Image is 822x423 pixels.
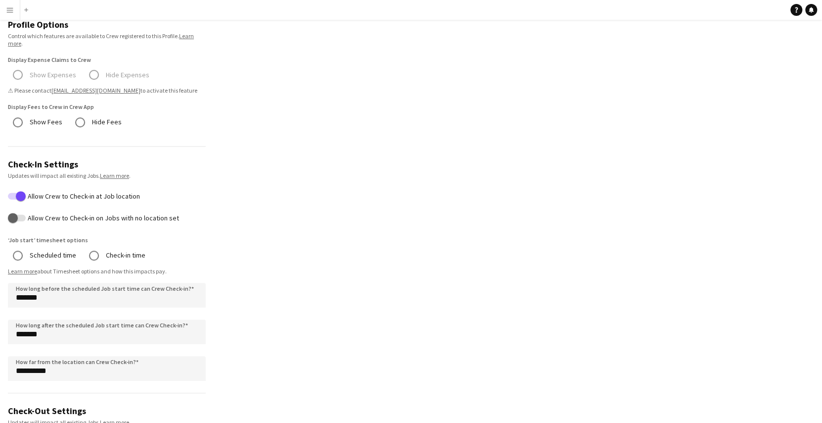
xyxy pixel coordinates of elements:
[8,172,206,179] div: Updates will impact all existing Jobs. .
[8,19,206,30] h3: Profile Options
[100,172,129,179] a: Learn more
[26,192,140,200] label: Allow Crew to Check-in at Job location
[8,159,206,170] h3: Check-In Settings
[8,103,94,110] label: Display Fees to Crew in Crew App
[90,114,122,130] label: Hide Fees
[8,267,37,275] a: Learn more
[8,236,88,244] label: ‘Job start’ timesheet options
[8,32,194,47] a: Learn more
[28,248,76,263] label: Scheduled time
[28,114,62,130] label: Show Fees
[8,405,206,417] h3: Check-Out Settings
[8,87,206,94] span: ⚠ Please contact to activate this feature
[26,214,179,222] label: Allow Crew to Check-in on Jobs with no location set
[51,87,140,94] a: [EMAIL_ADDRESS][DOMAIN_NAME]
[8,32,206,47] div: Control which features are available to Crew registered to this Profile. .
[8,267,206,275] div: about Timesheet options and how this impacts pay.
[104,248,145,263] label: Check-in time
[8,56,91,63] label: Display Expense Claims to Crew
